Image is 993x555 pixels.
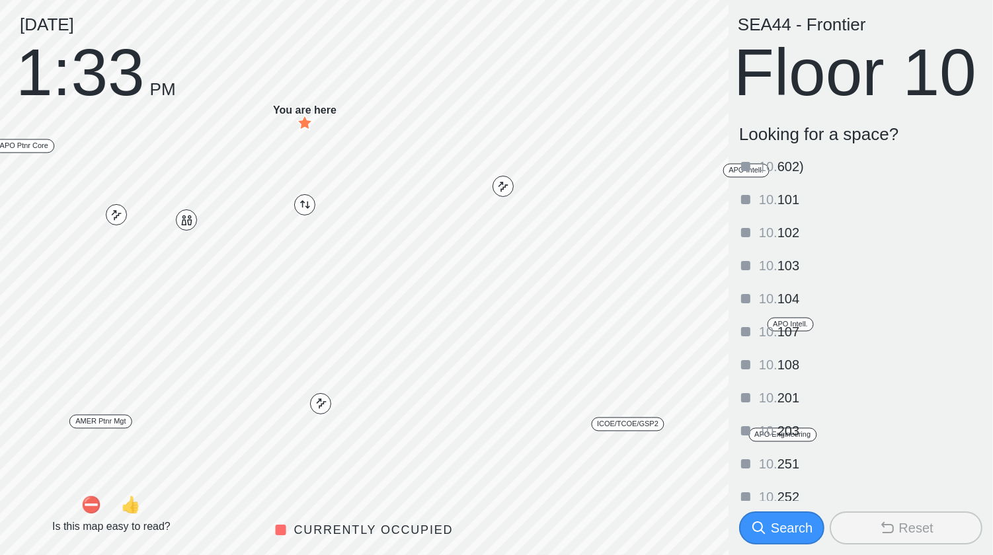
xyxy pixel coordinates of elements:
p: Looking for a space? [739,124,982,145]
button: Negative feedback [78,492,104,518]
button: Reset [830,511,982,544]
span: . [774,357,777,372]
span: 10 [759,258,774,273]
div: Search [771,519,813,537]
span: . [774,324,777,339]
span: 107 [777,324,799,339]
span: 252 [777,490,799,504]
span: . [774,490,777,504]
span: 10 [759,390,774,405]
span: 10 [759,490,774,504]
span: . [774,159,777,174]
span: 203 [777,424,799,438]
span: 103 [777,258,799,273]
span: 10 [759,324,774,339]
button: Positive feedback [118,492,144,518]
span: . [774,192,777,207]
span: . [774,424,777,438]
span: 10 [759,424,774,438]
span: . [774,457,777,471]
div: Reset [899,519,933,537]
span: 108 [777,357,799,372]
span: 10 [759,225,774,240]
span: . [774,258,777,273]
span: 251 [777,457,799,471]
span: 201 [777,390,799,405]
div: 👍 [121,498,141,511]
span: 10 [759,192,774,207]
button: Search [739,511,824,544]
span: 602) [777,159,804,174]
span: . [774,225,777,240]
span: 101 [777,192,799,207]
span: 10 [759,457,774,471]
span: 10 [759,357,774,372]
span: . [774,390,777,405]
span: 10 [759,291,774,306]
span: 10 [759,159,774,174]
span: . [774,291,777,306]
div: ⛔️ [81,498,101,511]
p: Is this map easy to read? [52,519,171,534]
span: 104 [777,291,799,306]
span: 102 [777,225,799,240]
